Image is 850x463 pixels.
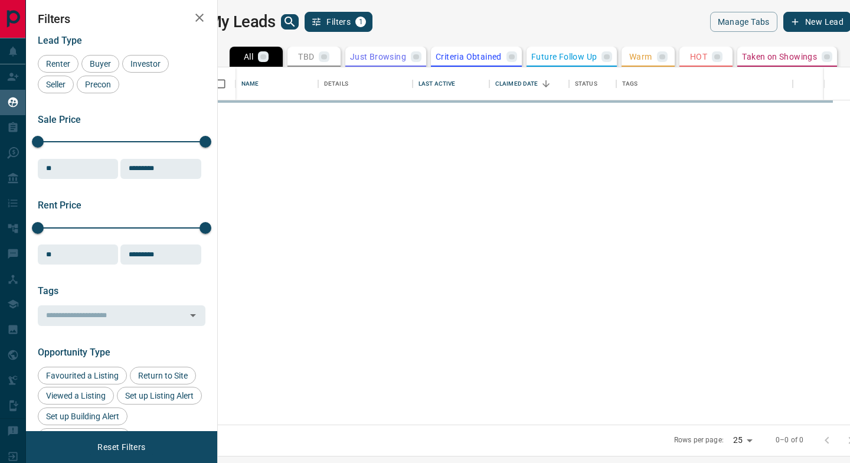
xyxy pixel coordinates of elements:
span: Seller [42,80,70,89]
div: Name [236,67,318,100]
span: Sale Price [38,114,81,125]
p: All [244,53,253,61]
span: Lead Type [38,35,82,46]
div: Tags [622,67,638,100]
div: Set up Building Alert [38,407,127,425]
button: Reset Filters [90,437,153,457]
span: Viewed a Listing [42,391,110,400]
button: Manage Tabs [710,12,777,32]
span: Return to Site [134,371,192,380]
p: Warm [629,53,652,61]
div: 25 [728,432,757,449]
div: Renter [38,55,79,73]
button: Sort [538,76,554,92]
div: Return to Site [130,367,196,384]
div: Status [575,67,597,100]
div: Name [241,67,259,100]
p: 0–0 of 0 [776,435,803,445]
div: Details [324,67,348,100]
div: Favourited a Listing [38,367,127,384]
div: Tags [616,67,793,100]
div: Last Active [413,67,489,100]
span: Buyer [86,59,115,69]
span: Investor [126,59,165,69]
span: Set up Building Alert [42,412,123,421]
span: Precon [81,80,115,89]
p: Future Follow Up [531,53,597,61]
div: Viewed a Listing [38,387,114,405]
p: Just Browsing [350,53,406,61]
div: Last Active [419,67,455,100]
span: 1 [357,18,365,26]
p: Criteria Obtained [436,53,502,61]
div: Investor [122,55,169,73]
div: Precon [77,76,119,93]
div: Buyer [81,55,119,73]
div: Claimed Date [489,67,569,100]
span: Renter [42,59,74,69]
p: Taken on Showings [742,53,817,61]
p: Rows per page: [674,435,724,445]
span: Tags [38,285,58,296]
button: Filters1 [305,12,372,32]
div: Set up Listing Alert [117,387,202,405]
button: Open [185,307,201,324]
div: Details [318,67,413,100]
span: Favourited a Listing [42,371,123,380]
p: HOT [690,53,707,61]
div: Seller [38,76,74,93]
div: Claimed Date [495,67,538,100]
h2: Filters [38,12,205,26]
p: TBD [298,53,314,61]
span: Rent Price [38,200,81,211]
span: Set up Listing Alert [121,391,198,400]
button: search button [281,14,299,30]
h1: My Leads [208,12,276,31]
div: Status [569,67,616,100]
span: Opportunity Type [38,347,110,358]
